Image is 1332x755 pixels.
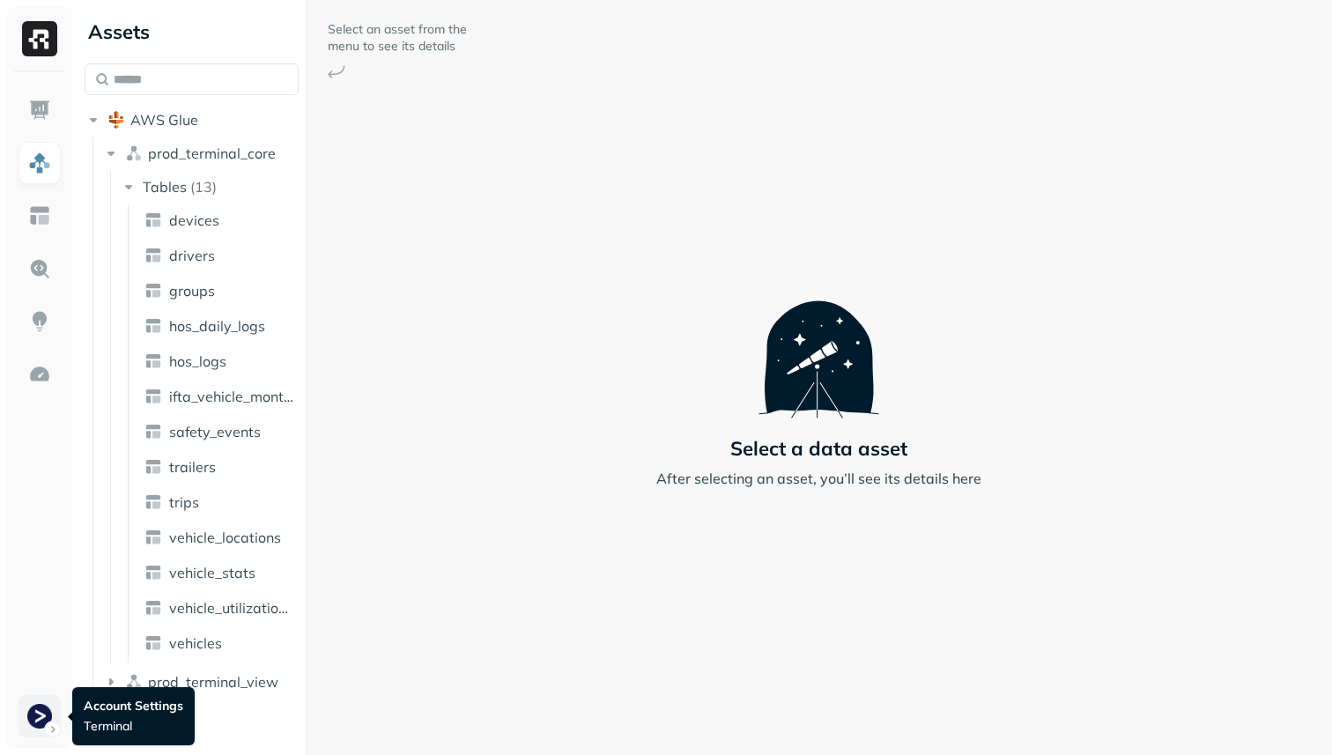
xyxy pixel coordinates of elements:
span: hos_daily_logs [169,317,265,335]
img: Terminal [27,704,52,729]
a: vehicle_stats [137,559,301,587]
span: trailers [169,458,216,476]
a: hos_logs [137,347,301,375]
span: groups [169,282,215,300]
img: table [144,529,162,546]
img: table [144,317,162,335]
p: Select an asset from the menu to see its details [328,21,469,55]
div: Assets [85,18,299,46]
img: table [144,423,162,440]
img: Dashboard [28,99,51,122]
img: Arrow [328,65,345,78]
img: Asset Explorer [28,204,51,227]
p: Terminal [84,718,183,735]
img: namespace [125,673,143,691]
span: trips [169,493,199,511]
img: table [144,247,162,264]
img: Query Explorer [28,257,51,280]
a: drivers [137,241,301,270]
a: groups [137,277,301,305]
img: table [144,282,162,300]
a: trailers [137,453,301,481]
span: vehicle_locations [169,529,281,546]
img: Optimization [28,363,51,386]
img: table [144,599,162,617]
span: vehicles [169,634,222,652]
a: vehicle_locations [137,523,301,551]
a: vehicle_utilization_day [137,594,301,622]
img: Assets [28,152,51,174]
img: table [144,634,162,652]
p: After selecting an asset, you’ll see its details here [656,468,981,489]
a: safety_events [137,418,301,446]
a: trips [137,488,301,516]
span: prod_terminal_view [148,673,278,691]
span: prod_terminal_core [148,144,276,162]
button: prod_terminal_view [102,668,300,696]
img: Ryft [22,21,57,56]
span: vehicle_stats [169,564,255,581]
span: Tables [143,178,187,196]
a: vehicles [137,629,301,657]
button: prod_terminal_core [102,139,300,167]
span: AWS Glue [130,111,198,129]
p: Select a data asset [730,436,907,461]
img: table [144,388,162,405]
p: Account Settings [84,698,183,714]
img: table [144,211,162,229]
img: root [107,111,125,129]
img: table [144,458,162,476]
span: devices [169,211,219,229]
span: hos_logs [169,352,226,370]
img: Insights [28,310,51,333]
a: hos_daily_logs [137,312,301,340]
img: table [144,564,162,581]
button: AWS Glue [85,106,299,134]
span: ifta_vehicle_months [169,388,294,405]
button: Tables(13) [120,173,300,201]
img: table [144,493,162,511]
img: table [144,352,162,370]
span: drivers [169,247,215,264]
span: vehicle_utilization_day [169,599,294,617]
a: devices [137,206,301,234]
img: Telescope [758,266,879,418]
a: ifta_vehicle_months [137,382,301,411]
p: ( 13 ) [190,178,217,196]
img: namespace [125,144,143,162]
span: safety_events [169,423,261,440]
